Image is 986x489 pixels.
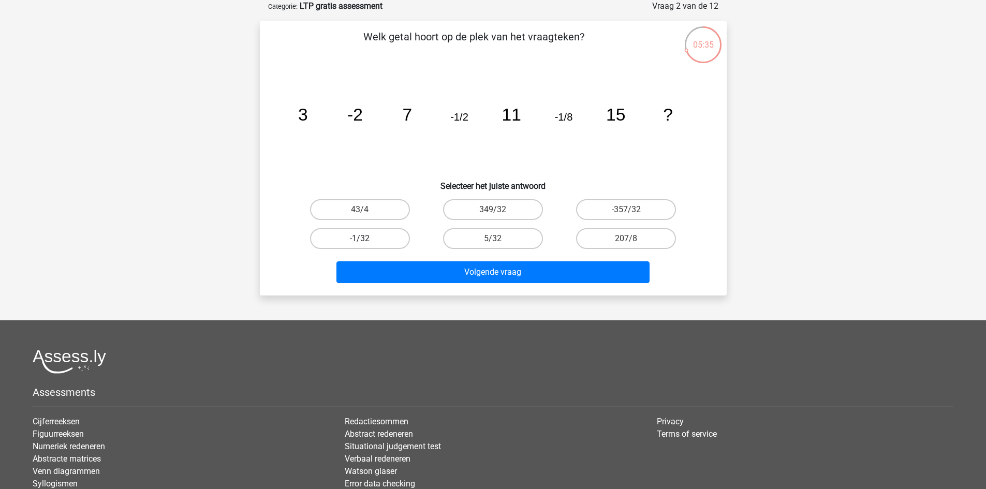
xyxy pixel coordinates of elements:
[310,228,410,249] label: -1/32
[268,3,298,10] small: Categorie:
[298,105,307,124] tspan: 3
[576,228,676,249] label: 207/8
[345,466,397,476] a: Watson glaser
[347,105,363,124] tspan: -2
[443,228,543,249] label: 5/32
[345,479,415,488] a: Error data checking
[554,111,572,123] tspan: -1/8
[684,25,723,51] div: 05:35
[663,105,673,124] tspan: ?
[276,173,710,191] h6: Selecteer het juiste antwoord
[33,479,78,488] a: Syllogismen
[345,441,441,451] a: Situational judgement test
[450,111,468,123] tspan: -1/2
[657,417,684,426] a: Privacy
[345,417,408,426] a: Redactiesommen
[33,454,101,464] a: Abstracte matrices
[345,429,413,439] a: Abstract redeneren
[33,429,84,439] a: Figuurreeksen
[33,386,953,398] h5: Assessments
[443,199,543,220] label: 349/32
[345,454,410,464] a: Verbaal redeneren
[606,105,625,124] tspan: 15
[33,417,80,426] a: Cijferreeksen
[33,466,100,476] a: Venn diagrammen
[502,105,521,124] tspan: 11
[33,349,106,374] img: Assessly logo
[336,261,650,283] button: Volgende vraag
[276,29,671,60] p: Welk getal hoort op de plek van het vraagteken?
[33,441,105,451] a: Numeriek redeneren
[657,429,717,439] a: Terms of service
[300,1,382,11] strong: LTP gratis assessment
[576,199,676,220] label: -357/32
[310,199,410,220] label: 43/4
[402,105,412,124] tspan: 7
